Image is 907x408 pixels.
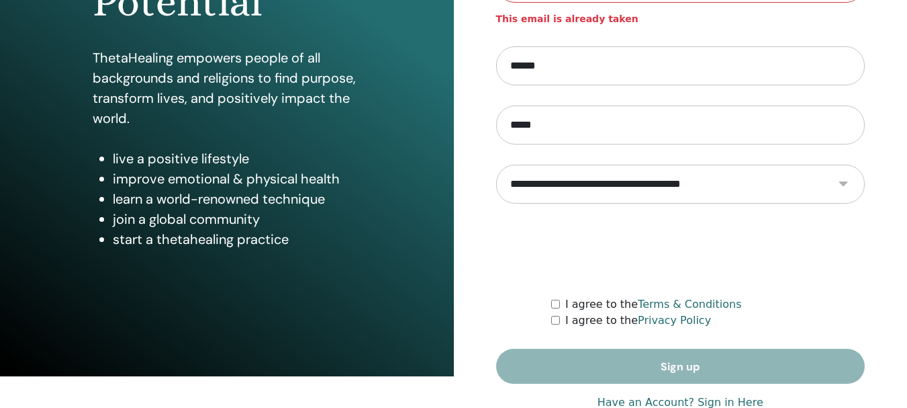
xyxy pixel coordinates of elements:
iframe: reCAPTCHA [578,224,782,276]
label: I agree to the [565,296,742,313]
a: Privacy Policy [638,314,711,327]
li: live a positive lifestyle [113,149,361,169]
a: Terms & Conditions [638,298,741,311]
li: start a thetahealing practice [113,229,361,249]
strong: This email is already taken [496,13,638,24]
li: learn a world-renowned technique [113,189,361,209]
li: improve emotional & physical health [113,169,361,189]
li: join a global community [113,209,361,229]
label: I agree to the [565,313,711,329]
p: ThetaHealing empowers people of all backgrounds and religions to find purpose, transform lives, a... [93,48,361,128]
